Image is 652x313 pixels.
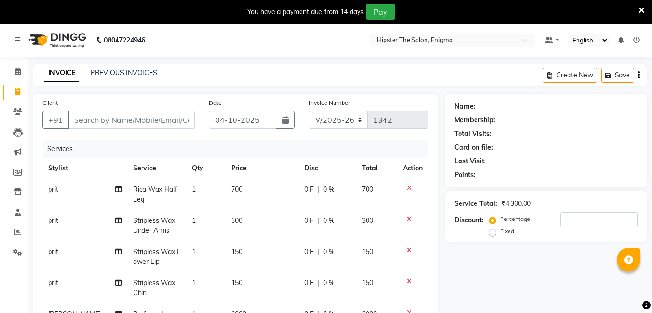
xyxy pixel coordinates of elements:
[601,68,634,83] button: Save
[304,185,314,195] span: 0 F
[323,216,334,226] span: 0 %
[186,158,226,179] th: Qty
[500,227,514,236] label: Fixed
[318,247,319,257] span: |
[192,185,196,194] span: 1
[454,115,495,125] div: Membership:
[454,215,484,225] div: Discount:
[127,158,186,179] th: Service
[42,158,127,179] th: Stylist
[192,247,196,256] span: 1
[42,99,58,107] label: Client
[231,279,242,287] span: 150
[48,247,59,256] span: priti
[356,158,397,179] th: Total
[454,129,492,139] div: Total Visits:
[231,216,242,225] span: 300
[42,111,69,129] button: +91
[500,215,530,223] label: Percentage
[304,216,314,226] span: 0 F
[133,216,175,235] span: Stripless Wax Under Arms
[323,185,334,195] span: 0 %
[231,185,242,194] span: 700
[454,170,476,180] div: Points:
[318,216,319,226] span: |
[397,158,428,179] th: Action
[501,199,531,209] div: ₹4,300.00
[323,278,334,288] span: 0 %
[133,185,177,203] span: Rica Wax Half Leg
[24,27,89,53] img: logo
[209,99,222,107] label: Date
[91,68,157,77] a: PREVIOUS INVOICES
[192,279,196,287] span: 1
[43,140,435,158] div: Services
[362,185,373,194] span: 700
[454,199,497,209] div: Service Total:
[362,247,373,256] span: 150
[362,216,373,225] span: 300
[299,158,357,179] th: Disc
[366,4,395,20] button: Pay
[226,158,298,179] th: Price
[454,156,486,166] div: Last Visit:
[247,7,364,17] div: You have a payment due from 14 days
[44,65,79,82] a: INVOICE
[48,216,59,225] span: priti
[543,68,597,83] button: Create New
[192,216,196,225] span: 1
[309,99,350,107] label: Invoice Number
[133,247,181,266] span: Stripless Wax Lower Lip
[304,278,314,288] span: 0 F
[48,185,59,194] span: priti
[48,279,59,287] span: priti
[318,185,319,195] span: |
[104,27,145,53] b: 08047224946
[362,279,373,287] span: 150
[323,247,334,257] span: 0 %
[304,247,314,257] span: 0 F
[133,279,175,297] span: Stripless Wax Chin
[454,102,476,111] div: Name:
[454,143,493,152] div: Card on file:
[231,247,242,256] span: 150
[68,111,195,129] input: Search by Name/Mobile/Email/Code
[318,278,319,288] span: |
